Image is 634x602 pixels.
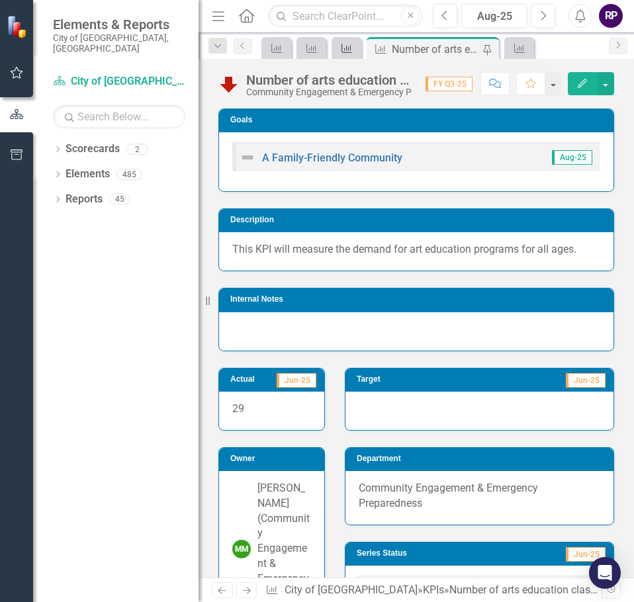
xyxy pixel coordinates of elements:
[566,547,606,562] span: Jun-25
[426,77,473,91] span: FY Q3-25
[480,576,600,599] th: Value
[230,295,607,304] h3: Internal Notes
[53,32,185,54] small: City of [GEOGRAPHIC_DATA], [GEOGRAPHIC_DATA]
[262,151,402,164] a: A Family-Friendly Community
[230,454,318,463] h3: Owner
[66,192,103,207] a: Reports
[357,454,607,463] h3: Department
[392,41,479,58] div: Number of arts education classes provided
[240,150,255,165] img: Not Defined
[246,73,412,87] div: Number of arts education classes provided
[116,169,142,180] div: 485
[232,243,576,255] span: This KPI will measure the demand for art education programs for all ages.
[552,150,592,165] span: Aug-25
[232,540,251,558] div: MM
[461,4,527,28] button: Aug-25
[265,583,601,598] div: » »
[66,142,120,157] a: Scorecards
[53,105,185,128] input: Search Below...
[277,373,316,388] span: Jun-25
[53,17,185,32] span: Elements & Reports
[589,557,621,589] div: Open Intercom Messenger
[7,15,30,38] img: ClearPoint Strategy
[246,87,412,97] div: Community Engagement & Emergency Preparedness
[230,216,607,224] h3: Description
[466,9,523,24] div: Aug-25
[357,549,494,558] h3: Series Status
[599,4,623,28] button: RP
[230,375,263,384] h3: Actual
[359,576,480,599] th: Series
[359,482,538,509] span: Community Engagement & Emergency Preparedness
[268,5,423,28] input: Search ClearPoint...
[218,73,240,95] img: Below Plan
[53,74,185,89] a: City of [GEOGRAPHIC_DATA]
[230,116,607,124] h3: Goals
[232,402,244,415] span: 29
[109,194,130,205] div: 45
[423,583,444,596] a: KPIs
[66,167,110,182] a: Elements
[285,583,418,596] a: City of [GEOGRAPHIC_DATA]
[357,375,448,384] h3: Target
[126,144,148,155] div: 2
[566,373,606,388] span: Jun-25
